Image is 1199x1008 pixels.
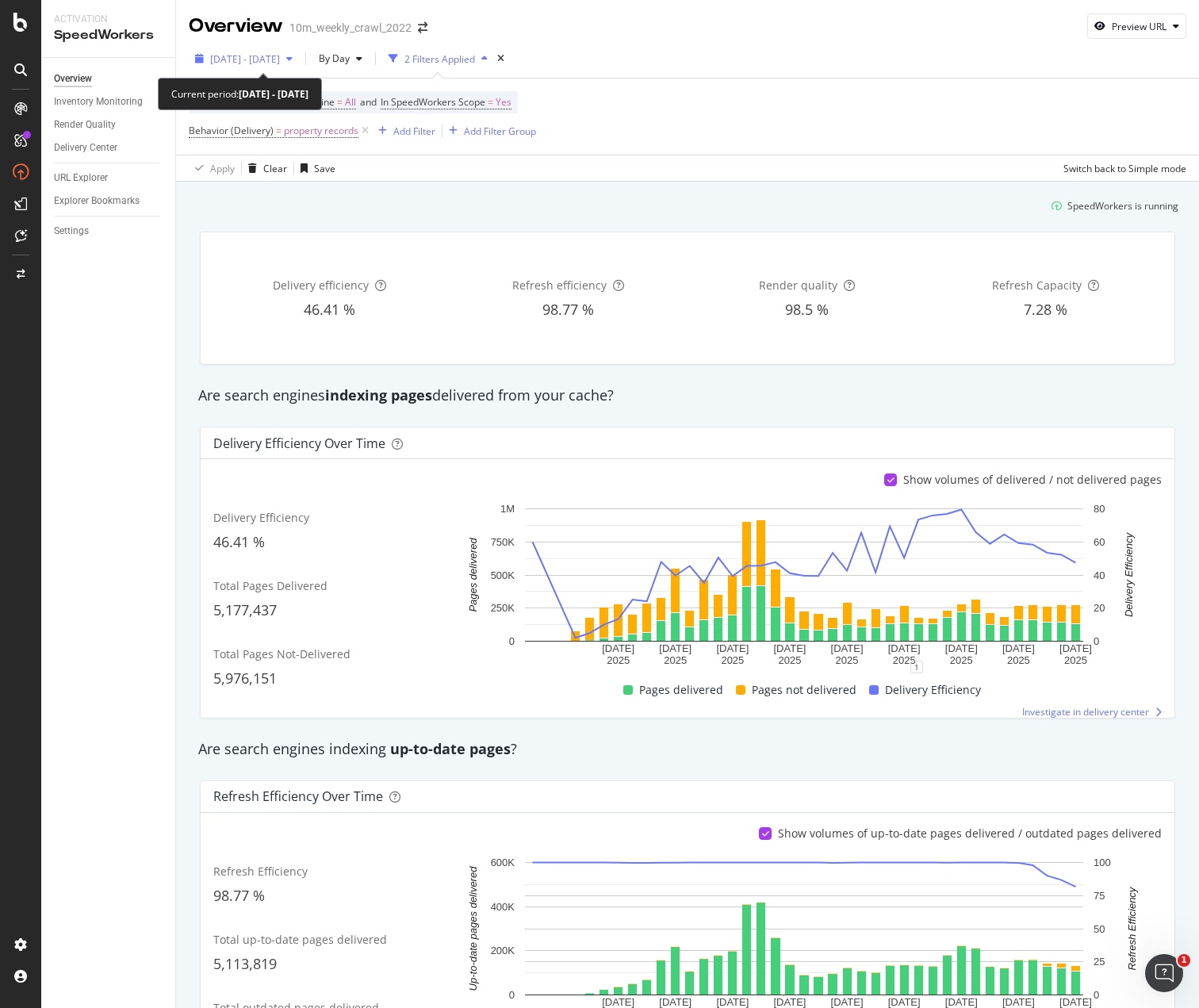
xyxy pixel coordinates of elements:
[1145,954,1183,992] iframe: Intercom live chat
[509,635,515,647] text: 0
[273,278,369,293] span: Delivery efficiency
[337,95,343,109] span: =
[888,642,921,654] text: [DATE]
[659,996,691,1008] text: [DATE]
[213,669,277,688] span: 5,976,151
[210,162,235,175] div: Apply
[1087,13,1186,39] button: Preview URL
[512,278,607,293] span: Refresh efficiency
[491,536,515,548] text: 750K
[831,642,864,654] text: [DATE]
[542,300,594,319] span: 98.77 %
[390,739,511,758] strong: up-to-date pages
[1022,705,1162,719] a: Investigate in delivery center
[664,654,687,666] text: 2025
[54,117,116,133] div: Render Quality
[1059,642,1092,654] text: [DATE]
[171,85,308,103] div: Current period:
[488,95,493,109] span: =
[54,13,163,26] div: Activation
[382,46,494,71] button: 2 Filters Applied
[1024,300,1067,319] span: 7.28 %
[213,532,265,551] span: 46.41 %
[1067,199,1178,213] div: SpeedWorkers is running
[500,503,515,515] text: 1M
[785,300,829,319] span: 98.5 %
[54,71,92,87] div: Overview
[1063,162,1186,175] div: Switch back to Simple mode
[442,121,536,140] button: Add Filter Group
[491,945,515,956] text: 200K
[239,87,308,101] b: [DATE] - [DATE]
[496,91,511,113] span: Yes
[509,989,515,1001] text: 0
[885,680,981,699] span: Delivery Efficiency
[1094,536,1105,548] text: 60
[54,71,164,87] a: Overview
[213,932,387,947] span: Total up-to-date pages delivered
[41,41,174,54] div: Domain: [DOMAIN_NAME]
[242,155,287,181] button: Clear
[491,857,515,868] text: 600K
[778,826,1162,841] div: Show volumes of up-to-date pages delivered / outdated pages delivered
[1002,642,1035,654] text: [DATE]
[1094,956,1105,968] text: 25
[63,94,142,104] div: Domain Overview
[903,472,1162,488] div: Show volumes of delivered / not delivered pages
[25,41,38,54] img: website_grey.svg
[304,300,355,319] span: 46.41 %
[284,120,358,142] span: property records
[54,193,140,209] div: Explorer Bookmarks
[46,92,59,105] img: tab_domain_overview_orange.svg
[54,223,89,240] div: Settings
[54,140,164,156] a: Delivery Center
[752,680,856,699] span: Pages not delivered
[54,140,117,156] div: Delivery Center
[54,170,164,186] a: URL Explorer
[950,654,973,666] text: 2025
[345,91,356,113] span: All
[779,654,802,666] text: 2025
[25,25,38,38] img: logo_orange.svg
[721,654,744,666] text: 2025
[1022,705,1149,719] span: Investigate in delivery center
[263,162,287,175] div: Clear
[888,996,921,1008] text: [DATE]
[1002,996,1035,1008] text: [DATE]
[189,46,299,71] button: [DATE] - [DATE]
[160,92,173,105] img: tab_keywords_by_traffic_grey.svg
[659,642,691,654] text: [DATE]
[418,22,427,33] div: arrow-right-arrow-left
[910,661,923,673] div: 1
[467,538,479,612] text: Pages delivered
[1094,503,1105,515] text: 80
[190,385,1185,406] div: Are search engines delivered from your cache?
[404,52,475,66] div: 2 Filters Applied
[393,125,435,138] div: Add Filter
[54,170,108,186] div: URL Explorer
[1059,996,1092,1008] text: [DATE]
[716,642,749,654] text: [DATE]
[759,278,837,293] span: Render quality
[213,435,385,451] div: Delivery Efficiency over time
[44,25,78,38] div: v 4.0.25
[1178,954,1190,967] span: 1
[213,886,265,905] span: 98.77 %
[491,901,515,913] text: 400K
[607,654,630,666] text: 2025
[54,94,143,110] div: Inventory Monitoring
[289,20,412,36] div: 10m_weekly_crawl_2022
[1094,922,1105,934] text: 50
[1064,654,1087,666] text: 2025
[945,642,978,654] text: [DATE]
[54,117,164,133] a: Render Quality
[54,193,164,209] a: Explorer Bookmarks
[1007,654,1030,666] text: 2025
[1094,635,1099,647] text: 0
[325,385,432,404] strong: indexing pages
[774,642,806,654] text: [DATE]
[467,866,479,991] text: Up-to-date pages delivered
[464,125,536,138] div: Add Filter Group
[1126,886,1138,970] text: Refresh Efficiency
[602,642,634,654] text: [DATE]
